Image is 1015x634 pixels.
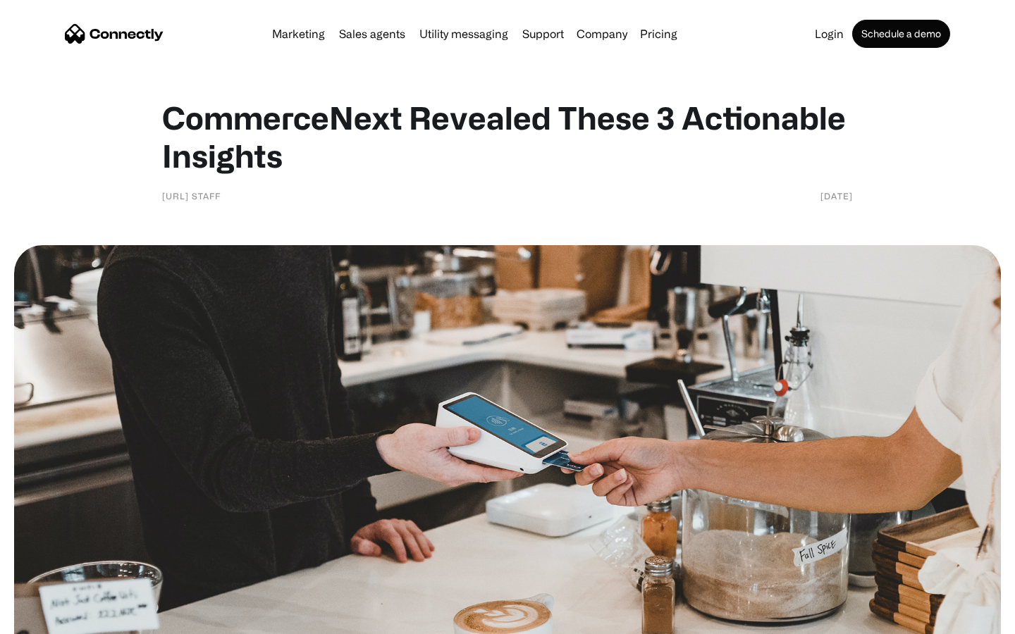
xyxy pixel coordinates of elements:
[333,28,411,39] a: Sales agents
[266,28,331,39] a: Marketing
[65,23,164,44] a: home
[162,99,853,175] h1: CommerceNext Revealed These 3 Actionable Insights
[634,28,683,39] a: Pricing
[162,189,221,203] div: [URL] Staff
[414,28,514,39] a: Utility messaging
[852,20,950,48] a: Schedule a demo
[572,24,632,44] div: Company
[517,28,570,39] a: Support
[577,24,627,44] div: Company
[14,609,85,629] aside: Language selected: English
[820,189,853,203] div: [DATE]
[809,28,849,39] a: Login
[28,609,85,629] ul: Language list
